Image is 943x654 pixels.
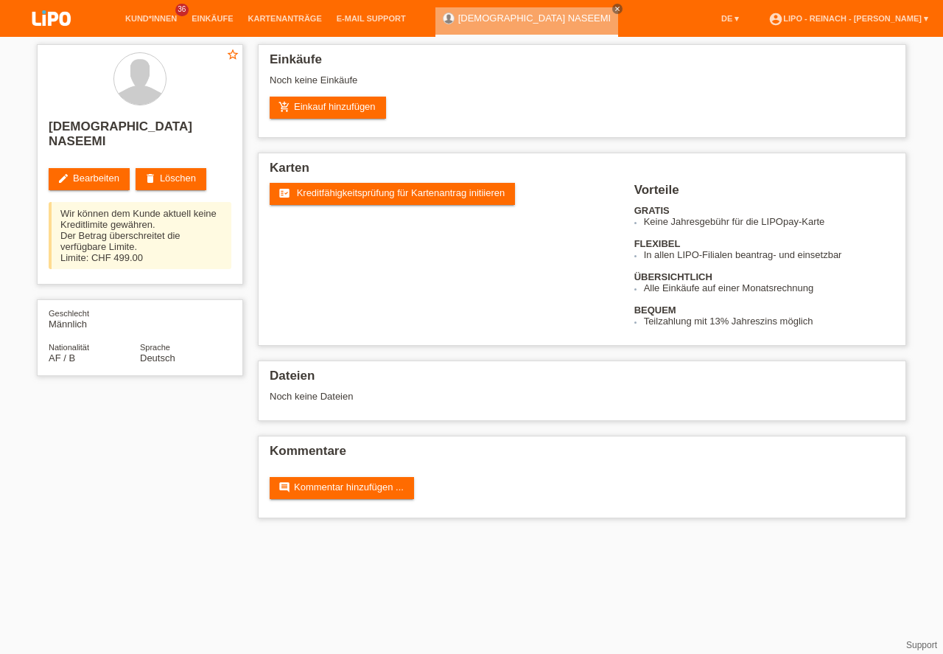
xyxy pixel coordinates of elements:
[241,14,329,23] a: Kartenanträge
[278,187,290,199] i: fact_check
[761,14,936,23] a: account_circleLIPO - Reinach - [PERSON_NAME] ▾
[614,5,621,13] i: close
[270,52,894,74] h2: Einkäufe
[49,352,75,363] span: Afghanistan / B / 08.09.2021
[644,316,894,327] li: Teilzahlung mit 13% Jahreszins möglich
[644,282,894,293] li: Alle Einkäufe auf einer Monatsrechnung
[140,352,175,363] span: Deutsch
[906,640,937,650] a: Support
[297,187,505,198] span: Kreditfähigkeitsprüfung für Kartenantrag initiieren
[329,14,413,23] a: E-Mail Support
[634,183,894,205] h2: Vorteile
[136,168,206,190] a: deleteLöschen
[714,14,746,23] a: DE ▾
[270,161,894,183] h2: Karten
[270,391,720,402] div: Noch keine Dateien
[270,97,386,119] a: add_shopping_cartEinkauf hinzufügen
[634,305,676,316] b: BEQUEM
[634,205,670,216] b: GRATIS
[644,216,894,227] li: Keine Jahresgebühr für die LIPOpay-Karte
[175,4,189,16] span: 36
[118,14,184,23] a: Kund*innen
[49,119,231,156] h2: [DEMOGRAPHIC_DATA] NASEEMI
[49,202,231,269] div: Wir können dem Kunde aktuell keine Kreditlimite gewähren. Der Betrag überschreitet die verfügbare...
[270,74,894,97] div: Noch keine Einkäufe
[49,168,130,190] a: editBearbeiten
[140,343,170,352] span: Sprache
[144,173,156,184] i: delete
[634,271,712,282] b: ÜBERSICHTLICH
[644,249,894,260] li: In allen LIPO-Filialen beantrag- und einsetzbar
[226,48,239,61] i: star_border
[49,309,89,318] span: Geschlecht
[278,101,290,113] i: add_shopping_cart
[458,13,611,24] a: [DEMOGRAPHIC_DATA] NASEEMI
[15,30,88,41] a: LIPO pay
[49,343,89,352] span: Nationalität
[270,369,894,391] h2: Dateien
[57,173,69,184] i: edit
[49,307,140,330] div: Männlich
[226,48,239,63] a: star_border
[270,477,414,499] a: commentKommentar hinzufügen ...
[270,444,894,466] h2: Kommentare
[184,14,240,23] a: Einkäufe
[612,4,623,14] a: close
[270,183,515,205] a: fact_check Kreditfähigkeitsprüfung für Kartenantrag initiieren
[278,481,290,493] i: comment
[634,238,681,249] b: FLEXIBEL
[768,12,783,27] i: account_circle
